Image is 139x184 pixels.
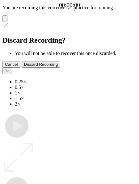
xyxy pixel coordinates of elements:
a: 00:00:00 [59,2,80,9]
li: You will not be able to recover this once discarded. [15,51,137,56]
h2: Discard Recording? [2,36,137,44]
li: 2× [15,101,137,107]
button: 1× [2,68,12,74]
button: Cancel [2,61,20,68]
li: 0.5× [15,85,137,90]
li: 1.5× [15,96,137,101]
li: 0.25× [15,79,137,85]
li: 1× [15,90,137,96]
span: 1 [5,69,7,73]
button: Discard Recording [22,61,61,68]
p: You are recording this voiceover as practice for training [2,5,137,10]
